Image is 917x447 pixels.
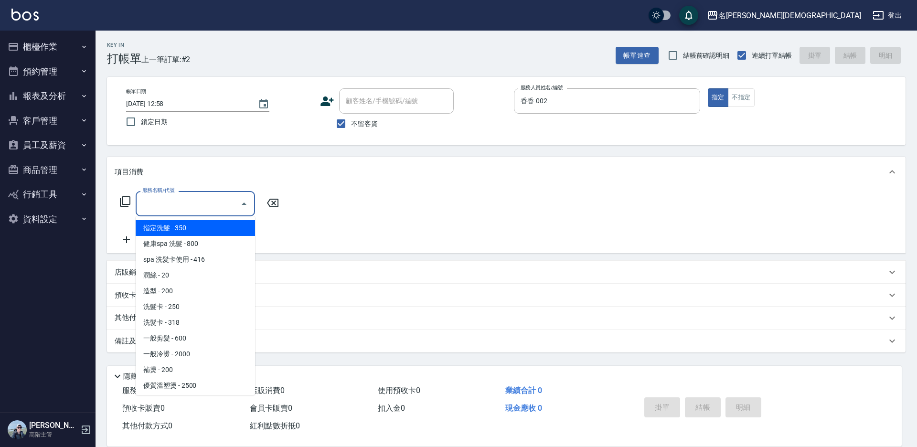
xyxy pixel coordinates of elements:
button: 登出 [869,7,906,24]
div: 店販銷售 [107,261,906,284]
span: 優質溫塑燙 - 2500 [136,378,255,394]
button: 櫃檯作業 [4,34,92,59]
span: 會員卡販賣 0 [250,404,292,413]
div: 備註及來源 [107,330,906,352]
label: 服務名稱/代號 [142,187,174,194]
label: 服務人員姓名/編號 [521,84,563,91]
span: 洗髮卡 - 318 [136,315,255,330]
div: 項目消費 [107,157,906,187]
label: 帳單日期 [126,88,146,95]
span: 服務消費 0 [122,386,157,395]
button: 資料設定 [4,207,92,232]
button: 員工及薪資 [4,133,92,158]
span: 現金應收 0 [505,404,542,413]
button: 行銷工具 [4,182,92,207]
span: 染髮 - 2000 [136,394,255,409]
h5: [PERSON_NAME] [29,421,78,430]
span: 潤絲 - 20 [136,267,255,283]
span: 預收卡販賣 0 [122,404,165,413]
span: 結帳前確認明細 [683,51,730,61]
h2: Key In [107,42,141,48]
span: 上一筆訂單:#2 [141,53,191,65]
span: 使用預收卡 0 [378,386,420,395]
h3: 打帳單 [107,52,141,65]
div: 名[PERSON_NAME][DEMOGRAPHIC_DATA] [718,10,861,21]
input: YYYY/MM/DD hh:mm [126,96,248,112]
div: 預收卡販賣 [107,284,906,307]
img: Person [8,420,27,439]
div: 其他付款方式 [107,307,906,330]
span: 一般剪髮 - 600 [136,330,255,346]
span: 造型 - 200 [136,283,255,299]
button: Close [236,196,252,212]
p: 項目消費 [115,167,143,177]
span: 連續打單結帳 [752,51,792,61]
button: Choose date, selected date is 2025-09-24 [252,93,275,116]
button: 預約管理 [4,59,92,84]
button: 帳單速查 [616,47,659,64]
button: 報表及分析 [4,84,92,108]
p: 高階主管 [29,430,78,439]
button: save [679,6,698,25]
span: 健康spa 洗髮 - 800 [136,236,255,252]
p: 店販銷售 [115,267,143,277]
p: 備註及來源 [115,336,150,346]
span: 業績合計 0 [505,386,542,395]
span: 指定洗髮 - 350 [136,220,255,236]
span: 補燙 - 200 [136,362,255,378]
span: 扣入金 0 [378,404,405,413]
span: 不留客資 [351,119,378,129]
button: 不指定 [728,88,755,107]
span: 洗髮卡 - 250 [136,299,255,315]
span: 一般冷燙 - 2000 [136,346,255,362]
button: 名[PERSON_NAME][DEMOGRAPHIC_DATA] [703,6,865,25]
span: 其他付款方式 0 [122,421,172,430]
span: 紅利點數折抵 0 [250,421,300,430]
button: 指定 [708,88,728,107]
span: 店販消費 0 [250,386,285,395]
img: Logo [11,9,39,21]
span: spa 洗髮卡使用 - 416 [136,252,255,267]
span: 鎖定日期 [141,117,168,127]
p: 隱藏業績明細 [123,372,166,382]
p: 預收卡販賣 [115,290,150,300]
button: 商品管理 [4,158,92,182]
button: 客戶管理 [4,108,92,133]
p: 其他付款方式 [115,313,162,323]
